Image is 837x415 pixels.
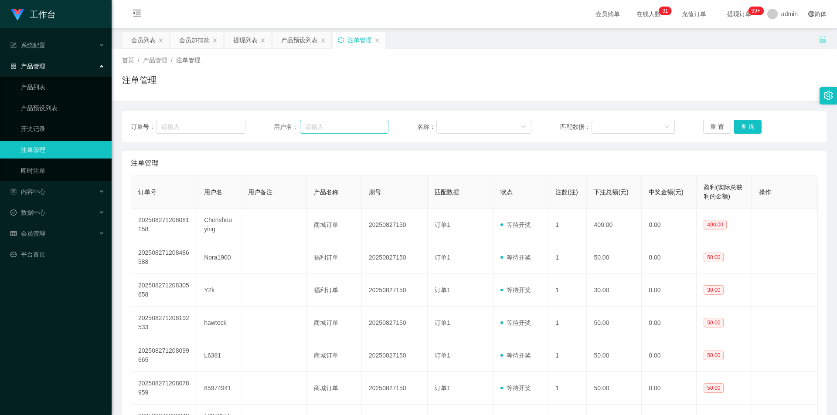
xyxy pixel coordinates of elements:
div: 会员加扣款 [179,32,210,48]
span: 在线人数 [632,11,665,17]
span: 50.00 [704,351,724,360]
td: 20250827150 [362,274,428,307]
td: Chenshouying [197,209,241,241]
span: 产品名称 [314,189,338,196]
span: 内容中心 [10,188,45,195]
span: 订单1 [435,385,450,391]
td: 0.00 [642,372,697,405]
span: 首页 [122,57,134,64]
i: 图标: sync [338,37,344,43]
td: 50.00 [587,307,642,339]
td: L6381 [197,339,241,372]
td: 商城订单 [307,339,362,372]
td: 1 [548,372,587,405]
span: 用户备注 [248,189,272,196]
span: 用户名 [204,189,222,196]
td: 1 [548,241,587,274]
i: 图标: close [212,38,218,43]
span: 400.00 [704,220,727,229]
button: 重 置 [703,120,731,134]
span: 50.00 [704,253,724,262]
span: 充值订单 [677,11,711,17]
span: 等待开奖 [500,319,531,326]
td: 0.00 [642,241,697,274]
span: 注单管理 [131,158,159,169]
td: 50.00 [587,339,642,372]
i: 图标: global [808,11,814,17]
td: 0.00 [642,274,697,307]
div: 注单管理 [347,32,372,48]
td: 400.00 [587,209,642,241]
span: 50.00 [704,383,724,393]
td: 0.00 [642,307,697,339]
td: 福利订单 [307,241,362,274]
i: 图标: profile [10,189,17,195]
i: 图标: appstore-o [10,63,17,69]
span: 订单1 [435,287,450,294]
span: 等待开奖 [500,254,531,261]
i: 图标: table [10,230,17,236]
span: 系统配置 [10,42,45,49]
span: 订单1 [435,319,450,326]
td: 商城订单 [307,372,362,405]
span: 30.00 [704,285,724,295]
input: 请输入 [300,120,388,134]
span: 等待开奖 [500,352,531,359]
td: 20250827150 [362,372,428,405]
span: 盈利(实际总获利的金额) [704,184,742,200]
td: 1 [548,274,587,307]
td: 202508271208486588 [131,241,197,274]
i: 图标: down [521,124,526,130]
a: 工作台 [10,10,56,17]
span: 订单1 [435,221,450,228]
i: 图标: close [260,38,265,43]
span: 数据中心 [10,209,45,216]
i: 图标: check-circle-o [10,209,17,216]
span: 订单1 [435,254,450,261]
td: 50.00 [587,372,642,405]
span: 等待开奖 [500,385,531,391]
span: 等待开奖 [500,221,531,228]
i: 图标: form [10,42,17,48]
td: 20250827150 [362,209,428,241]
button: 查 询 [734,120,762,134]
td: 20250827150 [362,307,428,339]
td: 20250827150 [362,339,428,372]
span: 匹配数据 [435,189,459,196]
span: 匹配数据： [560,122,592,132]
span: / [171,57,173,64]
td: 50.00 [587,241,642,274]
td: Nora1900 [197,241,241,274]
td: 202508271208078959 [131,372,197,405]
img: logo.9652507e.png [10,9,24,21]
p: 1 [665,7,668,15]
span: 中奖金额(元) [649,189,683,196]
td: 20250827150 [362,241,428,274]
span: 产品管理 [143,57,167,64]
td: 商城订单 [307,307,362,339]
span: 会员管理 [10,230,45,237]
td: 商城订单 [307,209,362,241]
td: 30.00 [587,274,642,307]
td: 202508271208099665 [131,339,197,372]
a: 开奖记录 [21,120,105,138]
i: 图标: menu-fold [122,0,152,28]
p: 3 [662,7,665,15]
span: 操作 [759,189,771,196]
span: 产品管理 [10,63,45,70]
sup: 31 [659,7,671,15]
a: 产品预设列表 [21,99,105,117]
span: 订单1 [435,352,450,359]
td: 85974941 [197,372,241,405]
td: 1 [548,307,587,339]
td: 202508271208305658 [131,274,197,307]
a: 图标: dashboard平台首页 [10,246,105,263]
td: 1 [548,339,587,372]
i: 图标: close [158,38,163,43]
i: 图标: close [374,38,380,43]
span: 用户名： [274,122,300,132]
span: 注单管理 [176,57,201,64]
td: 202508271208192533 [131,307,197,339]
div: 提现列表 [233,32,258,48]
span: 期号 [369,189,381,196]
